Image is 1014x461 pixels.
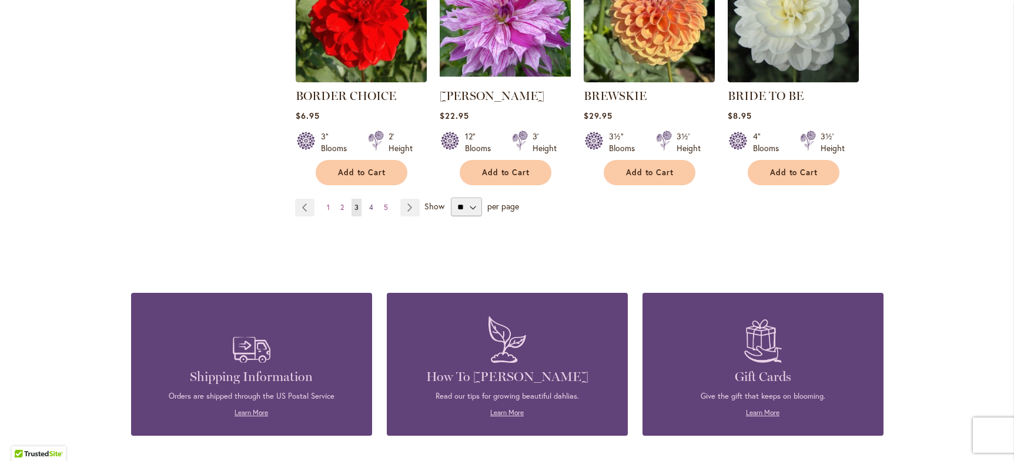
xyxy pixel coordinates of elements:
span: Show [424,201,444,212]
span: 3 [354,203,359,212]
div: 3½' Height [821,131,845,154]
a: 4 [366,199,376,216]
a: Learn More [746,408,779,417]
div: 3½" Blooms [609,131,642,154]
span: Add to Cart [482,168,530,178]
p: Give the gift that keeps on blooming. [660,391,866,402]
button: Add to Cart [604,160,695,185]
span: $8.95 [728,110,752,121]
h4: Gift Cards [660,369,866,385]
a: BRIDE TO BE [728,89,804,103]
span: $22.95 [440,110,469,121]
div: 3' Height [533,131,557,154]
button: Add to Cart [460,160,551,185]
a: Learn More [235,408,268,417]
div: 4" Blooms [753,131,786,154]
a: 1 [324,199,333,216]
a: Brandon Michael [440,74,571,85]
p: Read our tips for growing beautiful dahlias. [404,391,610,402]
div: 3½' Height [677,131,701,154]
span: $6.95 [296,110,320,121]
button: Add to Cart [316,160,407,185]
span: $29.95 [584,110,613,121]
p: Orders are shipped through the US Postal Service [149,391,354,402]
span: 1 [327,203,330,212]
div: 12" Blooms [465,131,498,154]
span: Add to Cart [338,168,386,178]
a: BREWSKIE [584,74,715,85]
span: per page [487,201,519,212]
button: Add to Cart [748,160,839,185]
div: 2' Height [389,131,413,154]
a: BREWSKIE [584,89,647,103]
span: 2 [340,203,344,212]
a: 5 [381,199,391,216]
iframe: Launch Accessibility Center [9,419,42,452]
a: Learn More [490,408,524,417]
a: BORDER CHOICE [296,89,396,103]
a: 2 [337,199,347,216]
span: 4 [369,203,373,212]
span: Add to Cart [626,168,674,178]
span: Add to Cart [770,168,818,178]
h4: Shipping Information [149,369,354,385]
a: [PERSON_NAME] [440,89,544,103]
span: 5 [384,203,388,212]
a: BORDER CHOICE [296,74,427,85]
div: 3" Blooms [321,131,354,154]
h4: How To [PERSON_NAME] [404,369,610,385]
a: BRIDE TO BE [728,74,859,85]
